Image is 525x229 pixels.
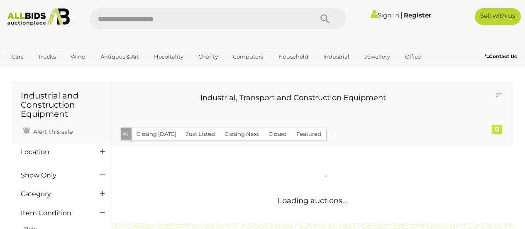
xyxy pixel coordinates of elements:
a: Alert this sale [21,125,75,137]
a: Sports [6,64,34,77]
span: Loading auctions... [278,196,347,205]
a: Trucks [33,50,61,64]
h4: Category [21,190,88,198]
a: Antiques & Art [95,50,144,64]
h1: Industrial and Construction Equipment [21,91,103,118]
a: Register [404,11,431,19]
div: 0 [492,125,502,134]
button: Closing Next [220,128,264,140]
button: Just Listed [181,128,220,140]
a: [GEOGRAPHIC_DATA] [38,64,108,77]
a: Computers [227,50,269,64]
b: Contact Us [485,53,517,59]
a: Cars [6,50,29,64]
h4: Location [21,148,88,156]
button: All [121,128,132,140]
a: Wine [65,50,90,64]
a: Hospitality [149,50,189,64]
button: Featured [291,128,326,140]
img: Allbids.com.au [4,8,73,26]
a: Contact Us [485,52,519,61]
a: Jewellery [359,50,396,64]
span: Alert this sale [31,128,73,135]
h4: Show Only [21,172,88,179]
a: Household [273,50,314,64]
a: Sell with us [475,8,521,25]
span: | [400,10,403,20]
button: Closing [DATE] [132,128,181,140]
a: Charity [193,50,223,64]
button: Closed [264,128,292,140]
a: Office [400,50,426,64]
a: Industrial [318,50,355,64]
h4: Item Condition [21,209,88,217]
button: Search [304,8,346,29]
h3: Industrial, Transport and Construction Equipment [127,94,459,102]
a: Sign In [371,11,399,19]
